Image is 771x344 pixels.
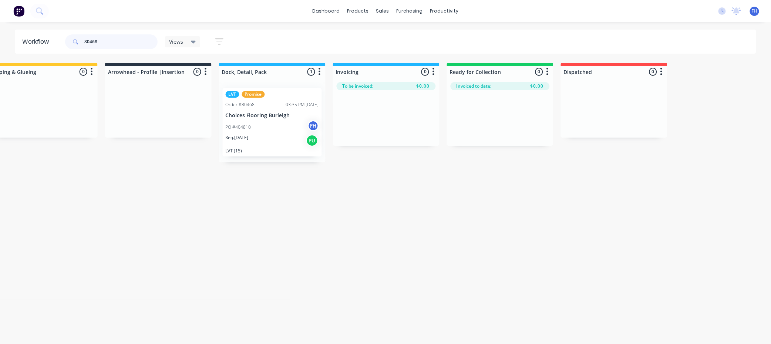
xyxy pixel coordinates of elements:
[373,6,393,17] div: sales
[306,135,318,146] div: PU
[226,148,319,154] p: LVT (15)
[169,38,184,45] span: Views
[226,91,239,98] div: LVT
[308,120,319,131] div: FH
[531,83,544,90] span: $0.00
[226,124,251,131] p: PO #404810
[393,6,427,17] div: purchasing
[226,112,319,119] p: Choices Flooring Burleigh
[223,88,322,156] div: LVTPromiseOrder #8046803:35 PM [DATE]Choices Flooring BurleighPO #404810FHReq.[DATE]PULVT (15)
[22,37,53,46] div: Workflow
[457,83,492,90] span: Invoiced to date:
[242,91,265,98] div: Promise
[286,101,319,108] div: 03:35 PM [DATE]
[752,8,757,14] span: FH
[417,83,430,90] span: $0.00
[84,34,158,49] input: Search for orders...
[226,134,249,141] p: Req. [DATE]
[427,6,462,17] div: productivity
[13,6,24,17] img: Factory
[343,83,374,90] span: To be invoiced:
[226,101,255,108] div: Order #80468
[344,6,373,17] div: products
[309,6,344,17] a: dashboard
